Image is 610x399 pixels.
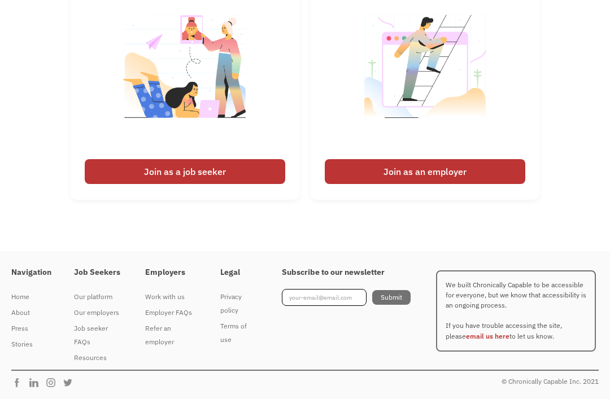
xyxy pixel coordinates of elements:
[220,318,259,348] a: Terms of use
[220,268,259,278] h4: Legal
[282,289,367,306] input: your-email@email.com
[325,159,525,184] div: Join as an employer
[74,268,123,278] h4: Job Seekers
[11,290,51,304] div: Home
[11,306,51,319] div: About
[145,306,198,319] div: Employer FAQs
[85,159,285,184] div: Join as a job seeker
[145,322,198,349] div: Refer an employer
[28,377,45,388] img: Chronically Capable Linkedin Page
[145,268,198,278] h4: Employers
[502,375,599,388] div: © Chronically Capable Inc. 2021
[74,290,123,304] div: Our platform
[74,289,123,305] a: Our platform
[11,377,28,388] img: Chronically Capable Facebook Page
[11,322,51,335] div: Press
[145,321,198,350] a: Refer an employer
[372,290,411,305] input: Submit
[145,305,198,321] a: Employer FAQs
[220,290,259,317] div: Privacy policy
[11,321,51,336] a: Press
[436,270,596,352] p: We built Chronically Capable to be accessible for everyone, but we know that accessibility is an ...
[11,337,51,351] div: Stories
[11,289,51,305] a: Home
[220,319,259,347] div: Terms of use
[74,350,123,366] a: Resources
[220,289,259,318] a: Privacy policy
[45,377,62,388] img: Chronically Capable Instagram Page
[466,332,509,340] a: email us here
[74,322,123,349] div: Job seeker FAQs
[11,336,51,352] a: Stories
[145,289,198,305] a: Work with us
[11,305,51,321] a: About
[282,268,411,278] h4: Subscribe to our newsletter
[145,290,198,304] div: Work with us
[282,289,411,306] form: Footer Newsletter
[74,351,123,365] div: Resources
[74,305,123,321] a: Our employers
[11,268,51,278] h4: Navigation
[74,306,123,319] div: Our employers
[62,377,79,388] img: Chronically Capable Twitter Page
[74,321,123,350] a: Job seeker FAQs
